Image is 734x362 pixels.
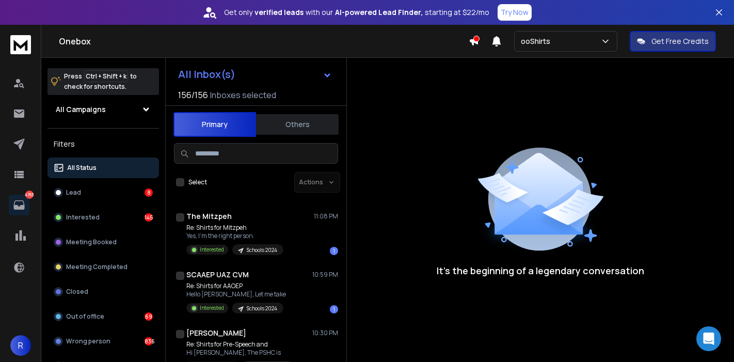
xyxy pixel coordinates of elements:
[186,340,293,349] p: Re: Shirts for Pre-Speech and
[47,182,159,203] button: Lead8
[210,89,276,101] h3: Inboxes selected
[56,104,106,115] h1: All Campaigns
[186,290,286,298] p: Hello [PERSON_NAME], Let me take
[186,232,283,240] p: Yes, I'm the right person.
[25,191,34,199] p: 4763
[335,7,423,18] strong: AI-powered Lead Finder,
[10,35,31,54] img: logo
[254,7,304,18] strong: verified leads
[178,89,208,101] span: 156 / 156
[47,232,159,253] button: Meeting Booked
[170,64,340,85] button: All Inbox(s)
[330,305,338,313] div: 1
[186,211,232,222] h1: The Mitzpeh
[186,224,283,232] p: Re: Shirts for Mitzpeh
[47,137,159,151] h3: Filters
[247,305,277,312] p: Schools 2024
[67,164,97,172] p: All Status
[186,349,293,357] p: Hi [PERSON_NAME], The PSHC is
[47,257,159,277] button: Meeting Completed
[59,35,469,48] h1: Onebox
[66,288,88,296] p: Closed
[178,69,235,80] h1: All Inbox(s)
[10,335,31,356] button: R
[66,312,104,321] p: Out of office
[9,195,29,215] a: 4763
[47,306,159,327] button: Out of office69
[145,312,153,321] div: 69
[651,36,709,46] p: Get Free Credits
[256,113,339,136] button: Others
[66,188,81,197] p: Lead
[521,36,554,46] p: ooShirts
[47,99,159,120] button: All Campaigns
[186,282,286,290] p: Re: Shirts for AAOEP
[47,331,159,352] button: Wrong person836
[200,246,224,254] p: Interested
[47,158,159,178] button: All Status
[47,281,159,302] button: Closed
[47,207,159,228] button: Interested145
[145,188,153,197] div: 8
[188,178,207,186] label: Select
[66,337,110,345] p: Wrong person
[630,31,716,52] button: Get Free Credits
[312,329,338,337] p: 10:30 PM
[247,246,277,254] p: Schools 2024
[330,247,338,255] div: 1
[437,263,644,278] p: It’s the beginning of a legendary conversation
[84,70,128,82] span: Ctrl + Shift + k
[314,212,338,221] p: 11:08 PM
[501,7,529,18] p: Try Now
[312,271,338,279] p: 10:59 PM
[145,213,153,222] div: 145
[224,7,489,18] p: Get only with our starting at $22/mo
[66,238,117,246] p: Meeting Booked
[498,4,532,21] button: Try Now
[66,213,100,222] p: Interested
[200,304,224,312] p: Interested
[66,263,127,271] p: Meeting Completed
[173,112,256,137] button: Primary
[145,337,153,345] div: 836
[186,270,249,280] h1: SCAAEP UAZ CVM
[696,326,721,351] div: Open Intercom Messenger
[64,71,137,92] p: Press to check for shortcuts.
[186,328,246,338] h1: [PERSON_NAME]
